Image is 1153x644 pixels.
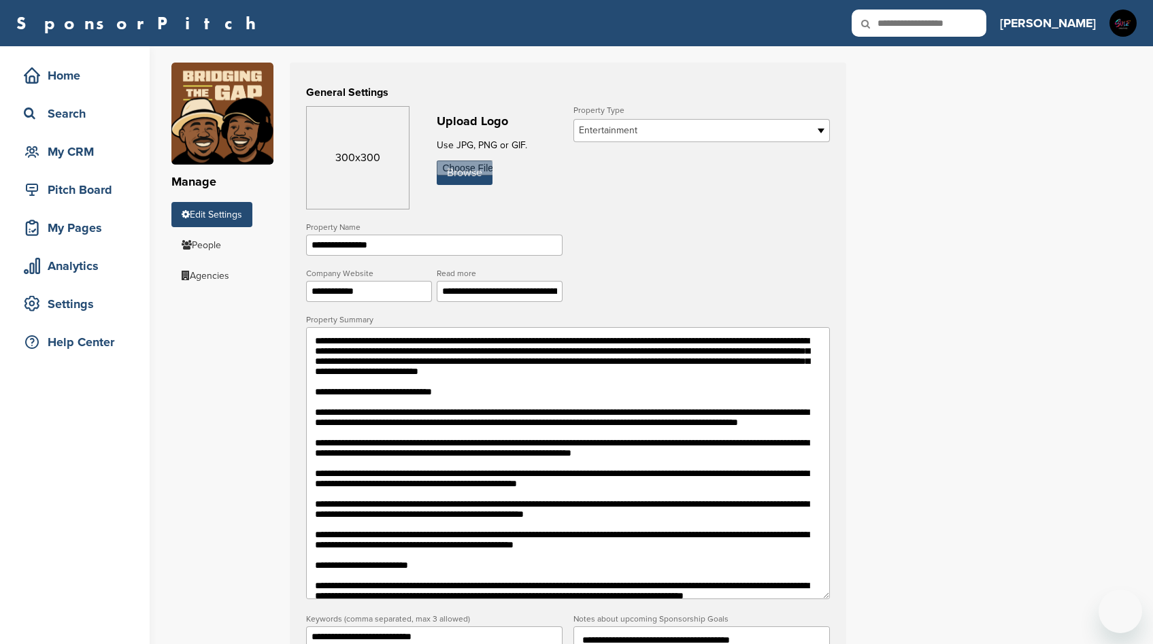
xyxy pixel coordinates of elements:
h3: [PERSON_NAME] [1000,14,1096,33]
div: My Pages [20,216,136,240]
label: Read more [437,269,563,277]
img: Btg spotify playlist [171,63,273,165]
label: Property Name [306,223,563,231]
span: Entertainment [579,122,807,139]
a: Home [14,60,136,91]
h4: 300x300 [307,150,409,166]
div: Browse [437,160,492,185]
div: Search [20,101,136,126]
div: Settings [20,292,136,316]
p: Use JPG, PNG or GIF. [437,137,563,154]
iframe: Button to launch messaging window [1099,590,1142,633]
div: Analytics [20,254,136,278]
a: Help Center [14,326,136,358]
a: People [171,233,231,258]
label: Company Website [306,269,432,277]
label: Keywords (comma separated, max 3 allowed) [306,615,563,623]
h3: General Settings [306,84,830,101]
h2: Upload Logo [437,112,563,131]
div: Pitch Board [20,177,136,202]
label: Notes about upcoming Sponsorship Goals [573,615,830,623]
a: Agencies [171,263,239,288]
a: Pitch Board [14,174,136,205]
a: SponsorPitch [16,14,265,32]
a: Settings [14,288,136,320]
a: Edit Settings [171,202,252,227]
h2: Manage [171,173,273,191]
a: Search [14,98,136,129]
a: Analytics [14,250,136,282]
div: Home [20,63,136,88]
a: [PERSON_NAME] [1000,8,1096,38]
a: My Pages [14,212,136,243]
label: Property Summary [306,316,830,324]
img: Suite creatives logo blk [1109,10,1137,37]
div: My CRM [20,139,136,164]
label: Property Type [573,106,830,114]
div: Help Center [20,330,136,354]
a: My CRM [14,136,136,167]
